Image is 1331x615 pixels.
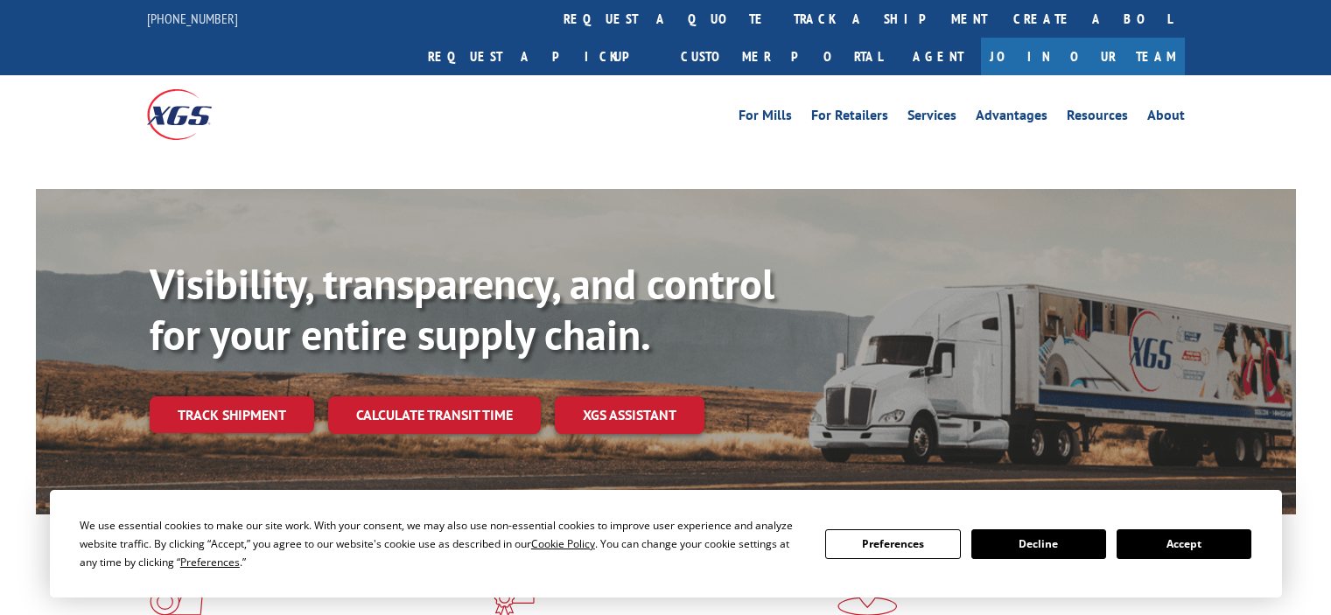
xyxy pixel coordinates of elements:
[50,490,1282,598] div: Cookie Consent Prompt
[895,38,981,75] a: Agent
[981,38,1185,75] a: Join Our Team
[811,108,888,128] a: For Retailers
[1067,108,1128,128] a: Resources
[531,536,595,551] span: Cookie Policy
[415,38,668,75] a: Request a pickup
[739,108,792,128] a: For Mills
[80,516,804,571] div: We use essential cookies to make our site work. With your consent, we may also use non-essential ...
[150,396,314,433] a: Track shipment
[1117,529,1251,559] button: Accept
[668,38,895,75] a: Customer Portal
[825,529,960,559] button: Preferences
[147,10,238,27] a: [PHONE_NUMBER]
[555,396,704,434] a: XGS ASSISTANT
[150,256,774,361] b: Visibility, transparency, and control for your entire supply chain.
[976,108,1047,128] a: Advantages
[971,529,1106,559] button: Decline
[328,396,541,434] a: Calculate transit time
[180,555,240,570] span: Preferences
[1147,108,1185,128] a: About
[907,108,956,128] a: Services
